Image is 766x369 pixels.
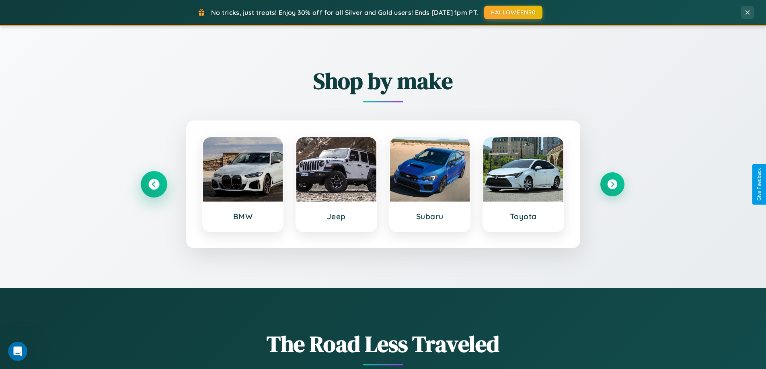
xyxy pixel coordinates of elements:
[8,342,27,361] iframe: Intercom live chat
[211,212,275,221] h3: BMW
[491,212,555,221] h3: Toyota
[398,212,462,221] h3: Subaru
[756,168,762,201] div: Give Feedback
[211,8,478,16] span: No tricks, just treats! Enjoy 30% off for all Silver and Gold users! Ends [DATE] 1pm PT.
[142,65,624,96] h2: Shop by make
[142,328,624,359] h1: The Road Less Traveled
[304,212,368,221] h3: Jeep
[484,6,542,19] button: HALLOWEEN30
